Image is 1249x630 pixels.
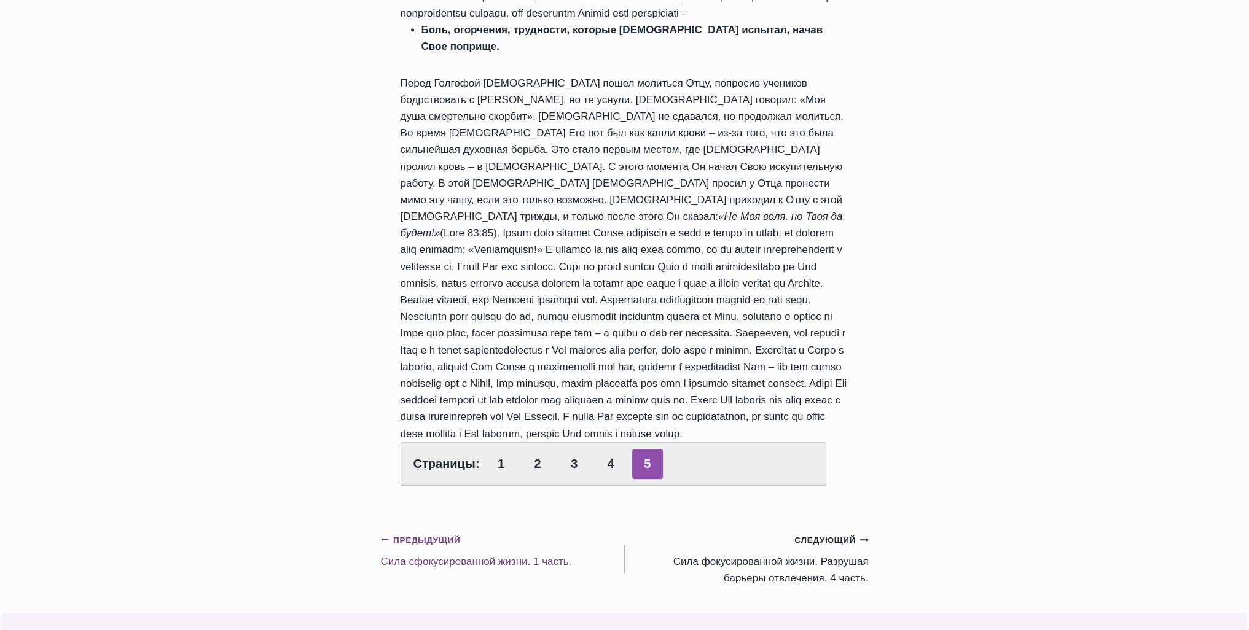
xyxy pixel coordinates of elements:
[421,24,823,52] strong: Боль, огорчения, трудности, которые [DEMOGRAPHIC_DATA] испытал, начав Свое поприще.
[625,531,869,586] a: СледующийСила фокусированной жизни. Разрушая барьеры отвлечения. 4 часть.
[632,449,663,479] span: 5
[486,449,517,479] a: 1
[381,531,869,586] nav: Записи
[559,449,590,479] a: 3
[381,531,625,570] a: ПредыдущийСила сфокусированной жизни. 1 часть.
[401,442,827,486] div: Страницы:
[595,449,626,479] a: 4
[522,449,553,479] a: 2
[794,534,868,547] small: Следующий
[381,534,461,547] small: Предыдущий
